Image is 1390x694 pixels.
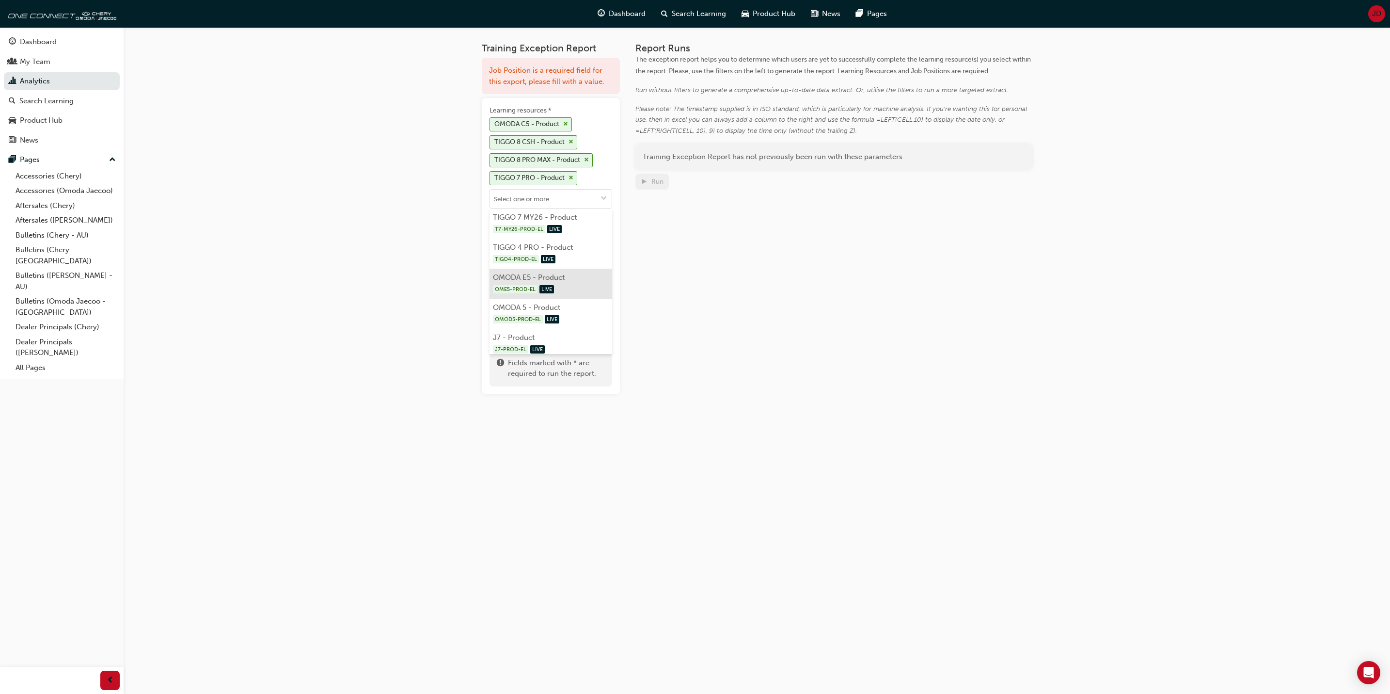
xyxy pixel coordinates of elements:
[9,97,16,106] span: search-icon
[641,178,648,187] span: play-icon
[600,195,607,203] span: down-icon
[539,285,554,293] span: LIVE
[635,104,1032,137] div: Please note: The timestamp supplied is in ISO standard, which is particularly for machine analysi...
[569,175,573,181] span: cross-icon
[9,38,16,47] span: guage-icon
[12,213,120,228] a: Aftersales ([PERSON_NAME])
[490,106,551,115] div: Learning resources *
[20,56,50,67] div: My Team
[12,335,120,360] a: Dealer Principals ([PERSON_NAME])
[653,4,734,24] a: search-iconSearch Learning
[490,239,612,269] li: TIGGO 4 PRO - Product
[1357,661,1380,684] div: Open Intercom Messenger
[651,178,663,186] div: Run
[20,115,63,126] div: Product Hub
[12,294,120,320] a: Bulletins (Omoda Jaecoo - [GEOGRAPHIC_DATA])
[493,315,543,323] span: OMOD5-PROD-EL
[109,154,116,166] span: up-icon
[867,8,887,19] span: Pages
[547,225,562,233] span: LIVE
[9,156,16,164] span: pages-icon
[20,154,40,165] div: Pages
[1368,5,1385,22] button: JD
[598,8,605,20] span: guage-icon
[482,43,620,54] h3: Training Exception Report
[107,675,114,687] span: prev-icon
[545,315,559,323] span: LIVE
[5,4,116,23] img: oneconnect
[490,299,612,329] li: OMODA 5 - Product
[490,269,612,299] li: OMODA E5 - Product
[497,357,504,379] span: exclaim-icon
[569,139,573,145] span: cross-icon
[4,92,120,110] a: Search Learning
[493,225,545,233] span: T7-MY26-PROD-EL
[635,85,1032,96] div: Run without filters to generate a comprehensive up-to-date data extract. Or, utilise the filters ...
[20,36,57,48] div: Dashboard
[9,136,16,145] span: news-icon
[493,345,528,354] span: J7-PROD-EL
[541,255,555,263] span: LIVE
[4,33,120,51] a: Dashboard
[494,137,565,148] div: TIGGO 8 CSH - Product
[4,151,120,169] button: Pages
[493,255,539,263] span: TIGO4-PROD-EL
[12,242,120,268] a: Bulletins (Chery - [GEOGRAPHIC_DATA])
[596,190,612,208] button: toggle menu
[12,360,120,375] a: All Pages
[661,8,668,20] span: search-icon
[811,8,818,20] span: news-icon
[9,116,16,125] span: car-icon
[848,4,895,24] a: pages-iconPages
[12,198,120,213] a: Aftersales (Chery)
[12,320,120,335] a: Dealer Principals (Chery)
[635,43,1032,54] h3: Report Runs
[4,131,120,149] a: News
[856,8,863,20] span: pages-icon
[609,8,646,19] span: Dashboard
[822,8,840,19] span: News
[672,8,726,19] span: Search Learning
[803,4,848,24] a: news-iconNews
[635,144,1032,170] div: Training Exception Report has not previously been run with these parameters
[490,329,612,359] li: J7 - Product
[1372,8,1381,19] span: JD
[635,174,669,190] button: Run
[4,53,120,71] a: My Team
[508,357,605,379] span: Fields marked with * are required to run the report.
[19,96,74,107] div: Search Learning
[12,268,120,294] a: Bulletins ([PERSON_NAME] - AU)
[753,8,795,19] span: Product Hub
[742,8,749,20] span: car-icon
[4,31,120,151] button: DashboardMy TeamAnalyticsSearch LearningProduct HubNews
[494,119,559,130] div: OMODA C5 - Product
[490,209,612,239] li: TIGGO 7 MY26 - Product
[12,183,120,198] a: Accessories (Omoda Jaecoo)
[584,157,589,163] span: cross-icon
[530,345,545,354] span: LIVE
[4,112,120,129] a: Product Hub
[590,4,653,24] a: guage-iconDashboard
[12,228,120,243] a: Bulletins (Chery - AU)
[734,4,803,24] a: car-iconProduct Hub
[635,55,1032,75] span: The exception report helps you to determine which users are yet to successfully complete the lear...
[494,173,565,184] div: TIGGO 7 PRO - Product
[493,285,537,293] span: OME5-PROD-EL
[12,169,120,184] a: Accessories (Chery)
[494,155,580,166] div: TIGGO 8 PRO MAX - Product
[20,135,38,146] div: News
[482,58,620,94] div: Job Position is a required field for this export, please fill with a value.
[9,77,16,86] span: chart-icon
[9,58,16,66] span: people-icon
[4,72,120,90] a: Analytics
[563,121,568,127] span: cross-icon
[490,190,612,208] input: Learning resources *OMODA C5 - Productcross-iconTIGGO 8 CSH - Productcross-iconTIGGO 8 PRO MAX - ...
